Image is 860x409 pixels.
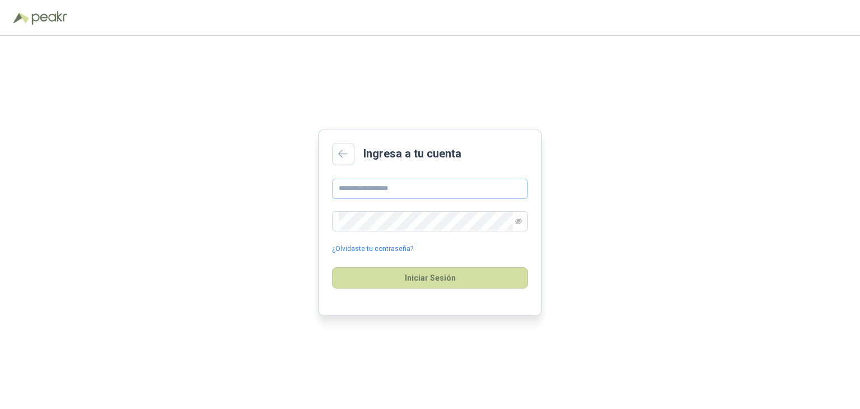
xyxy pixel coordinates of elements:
[515,218,522,225] span: eye-invisible
[332,244,413,254] a: ¿Olvidaste tu contraseña?
[31,11,67,25] img: Peakr
[13,12,29,24] img: Logo
[363,145,461,162] h2: Ingresa a tu cuenta
[332,267,528,289] button: Iniciar Sesión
